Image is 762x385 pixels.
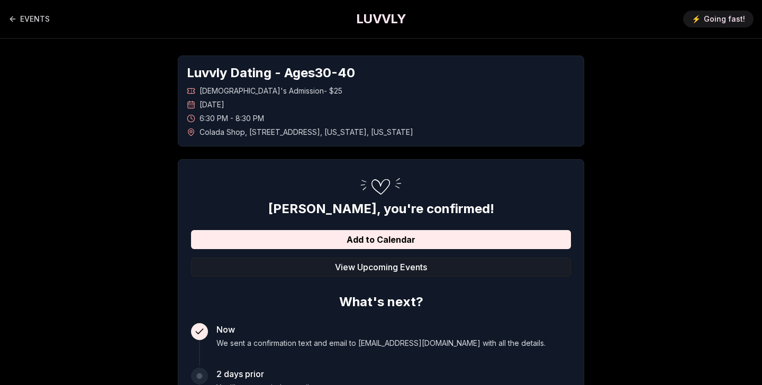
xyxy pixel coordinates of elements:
button: Add to Calendar [191,230,571,249]
h3: 2 days prior [216,368,333,380]
span: 6:30 PM - 8:30 PM [199,113,264,124]
p: We sent a confirmation text and email to [EMAIL_ADDRESS][DOMAIN_NAME] with all the details. [216,338,546,349]
span: [DEMOGRAPHIC_DATA]'s Admission - $25 [199,86,342,96]
span: Colada Shop , [STREET_ADDRESS] , [US_STATE] , [US_STATE] [199,127,413,137]
button: View Upcoming Events [191,258,571,277]
span: ⚡️ [692,14,701,24]
a: Back to events [8,8,50,30]
img: Confirmation Step [355,172,407,200]
h1: Luvvly Dating - Ages 30 - 40 [187,65,575,81]
a: LUVVLY [356,11,406,27]
h2: What's next? [191,289,571,310]
h3: Now [216,323,546,336]
span: [DATE] [199,99,224,110]
span: Going fast! [704,14,745,24]
h2: [PERSON_NAME] , you're confirmed! [191,200,571,217]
